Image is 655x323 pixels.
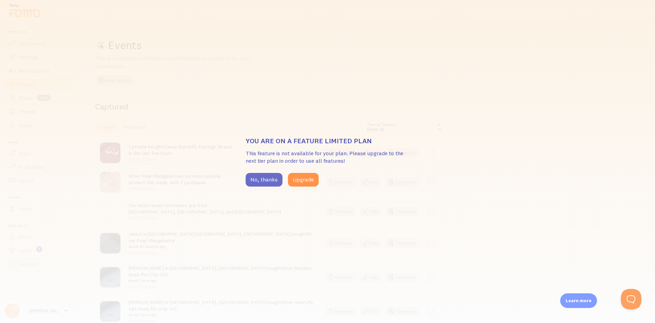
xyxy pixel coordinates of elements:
[566,297,592,304] p: Learn more
[621,289,641,309] iframe: Help Scout Beacon - Open
[560,293,597,308] div: Learn more
[246,149,409,165] p: This feature is not available for your plan. Please upgrade to the next tier plan in order to use...
[288,173,319,187] button: Upgrade
[246,136,409,145] h3: You are on a feature limited plan
[246,173,282,187] button: No, thanks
